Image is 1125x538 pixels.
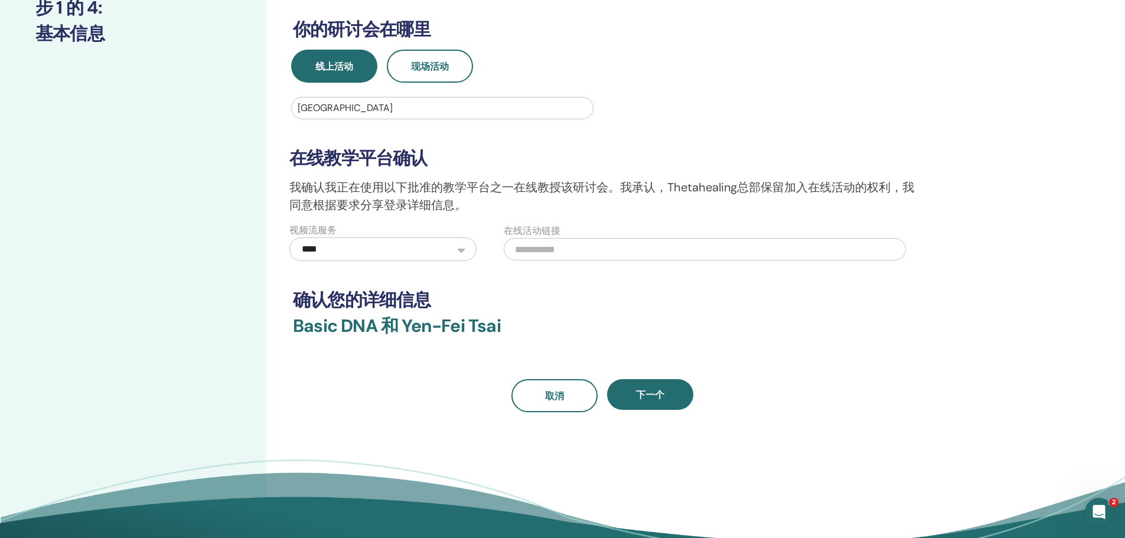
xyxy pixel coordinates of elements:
[636,389,664,401] span: 下一个
[607,379,693,410] button: 下一个
[293,19,912,40] h3: 你的研讨会在哪里
[411,60,449,73] span: 现场活动
[289,148,915,169] h3: 在线教学平台确认
[545,390,564,402] span: 取消
[289,223,337,237] label: 视频流服务
[511,379,598,412] a: 取消
[291,50,377,83] button: 线上活动
[1109,498,1119,507] span: 2
[1085,498,1113,526] iframe: Intercom live chat
[387,50,473,83] button: 现场活动
[293,315,912,351] h3: Basic DNA 和 Yen-Fei Tsai
[35,23,230,44] h3: 基本信息
[293,289,912,311] h3: 确认您的详细信息
[289,178,915,214] p: 我确认我正在使用以下批准的教学平台之一在线教授该研讨会。我承认，Thetahealing总部保留加入在线活动的权利，我同意根据要求分享登录详细信息。
[315,60,353,73] span: 线上活动
[504,224,560,238] label: 在线活动链接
